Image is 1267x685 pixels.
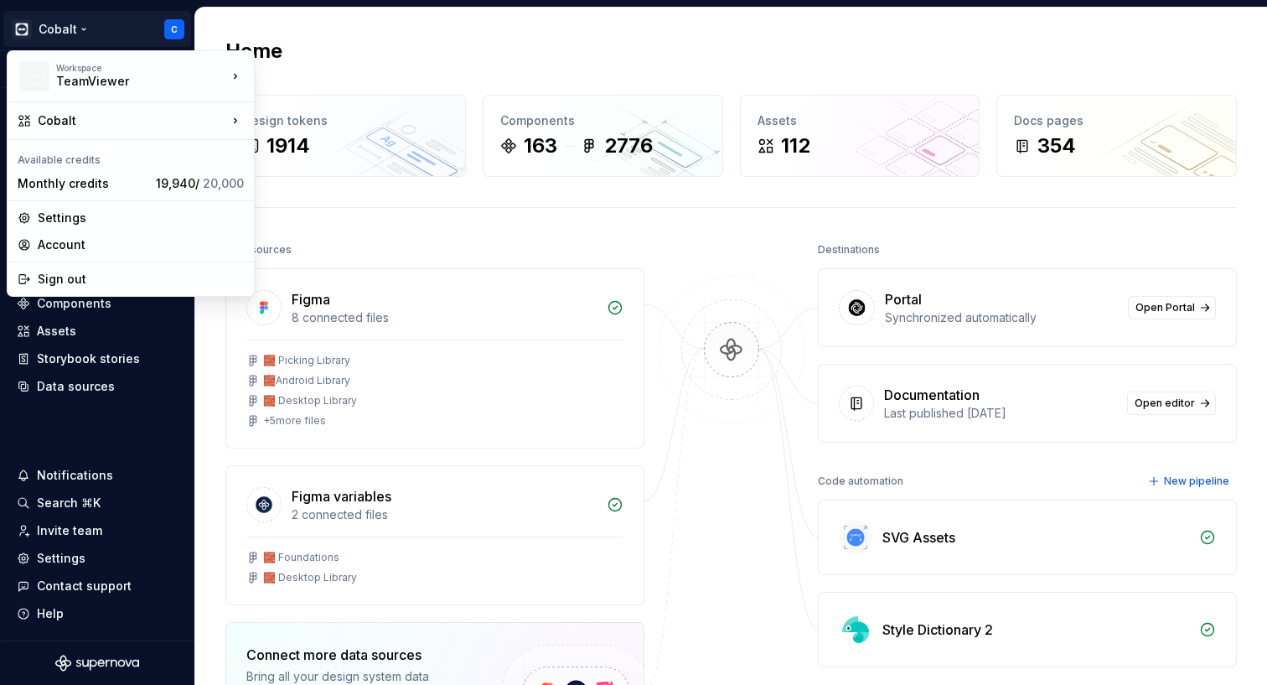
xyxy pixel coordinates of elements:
span: 20,000 [203,176,244,190]
div: Cobalt [38,112,227,129]
div: Sign out [38,271,244,288]
div: Account [38,236,244,253]
div: Settings [38,210,244,226]
div: TeamViewer [56,73,199,90]
img: e3886e02-c8c5-455d-9336-29756fd03ba2.png [19,61,49,91]
div: Available credits [11,143,251,170]
span: 19,940 / [156,176,244,190]
div: Workspace [56,63,227,73]
div: Monthly credits [18,175,149,192]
